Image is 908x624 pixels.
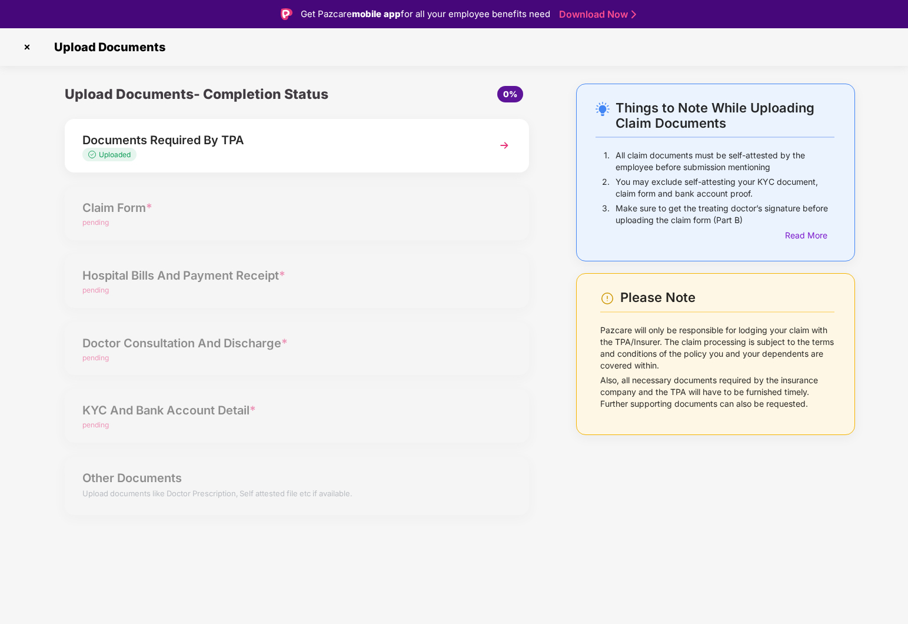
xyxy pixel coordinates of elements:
p: 2. [602,176,610,200]
strong: mobile app [352,8,401,19]
img: svg+xml;base64,PHN2ZyB4bWxucz0iaHR0cDovL3d3dy53My5vcmcvMjAwMC9zdmciIHdpZHRoPSIyNC4wOTMiIGhlaWdodD... [596,102,610,116]
div: Please Note [620,290,834,306]
span: Uploaded [99,150,131,159]
p: All claim documents must be self-attested by the employee before submission mentioning [616,150,834,173]
div: Upload Documents- Completion Status [65,84,374,105]
a: Download Now [559,8,633,21]
p: You may exclude self-attesting your KYC document, claim form and bank account proof. [616,176,834,200]
div: Documents Required By TPA [82,131,476,150]
img: svg+xml;base64,PHN2ZyBpZD0iQ3Jvc3MtMzJ4MzIiIHhtbG5zPSJodHRwOi8vd3d3LnczLm9yZy8yMDAwL3N2ZyIgd2lkdG... [18,38,36,57]
p: Make sure to get the treating doctor’s signature before uploading the claim form (Part B) [616,203,834,226]
div: Get Pazcare for all your employee benefits need [301,7,550,21]
p: 3. [602,203,610,226]
p: Pazcare will only be responsible for lodging your claim with the TPA/Insurer. The claim processin... [600,324,834,371]
span: Upload Documents [42,40,171,54]
div: Read More [785,229,835,242]
img: svg+xml;base64,PHN2ZyB4bWxucz0iaHR0cDovL3d3dy53My5vcmcvMjAwMC9zdmciIHdpZHRoPSIxMy4zMzMiIGhlaWdodD... [88,151,99,158]
img: svg+xml;base64,PHN2ZyBpZD0iTmV4dCIgeG1sbnM9Imh0dHA6Ly93d3cudzMub3JnLzIwMDAvc3ZnIiB3aWR0aD0iMzYiIG... [494,135,515,156]
p: Also, all necessary documents required by the insurance company and the TPA will have to be furni... [600,374,834,410]
p: 1. [604,150,610,173]
img: svg+xml;base64,PHN2ZyBpZD0iV2FybmluZ18tXzI0eDI0IiBkYXRhLW5hbWU9Ildhcm5pbmcgLSAyNHgyNCIgeG1sbnM9Im... [600,291,614,306]
div: Things to Note While Uploading Claim Documents [616,100,834,131]
img: Logo [281,8,292,20]
span: 0% [503,89,517,99]
img: Stroke [631,8,636,21]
